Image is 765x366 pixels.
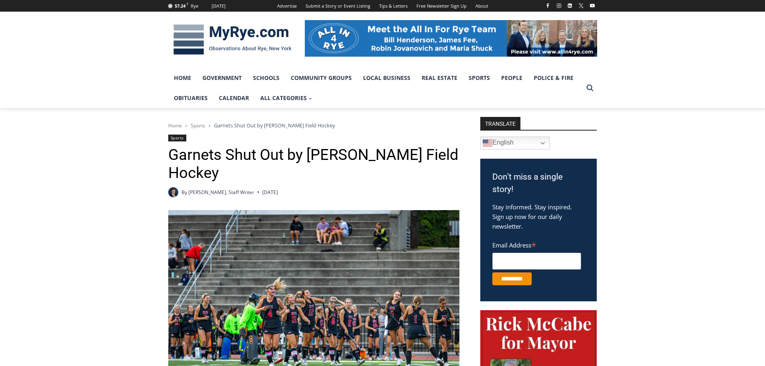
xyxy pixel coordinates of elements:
span: Garnets Shut Out by [PERSON_NAME] Field Hockey [214,122,335,129]
a: Linkedin [565,1,575,10]
a: Sports [168,135,186,141]
a: Sports [191,122,205,129]
a: Government [197,68,247,88]
span: 57.24 [175,3,186,9]
button: View Search Form [583,81,597,95]
a: YouTube [588,1,597,10]
img: MyRye.com [168,19,297,61]
div: Rye [191,2,198,10]
a: English [480,137,550,149]
label: Email Address [492,237,581,251]
a: Home [168,122,182,129]
a: Community Groups [285,68,357,88]
a: X [576,1,586,10]
span: > [208,123,211,129]
a: Sports [463,68,496,88]
nav: Primary Navigation [168,68,583,108]
h1: Garnets Shut Out by [PERSON_NAME] Field Hockey [168,146,459,182]
a: Police & Fire [528,68,579,88]
img: All in for Rye [305,20,597,56]
a: Instagram [554,1,564,10]
span: All Categories [260,94,312,102]
img: en [483,138,492,148]
div: [DATE] [212,2,226,10]
nav: Breadcrumbs [168,121,459,129]
a: Author image [168,187,178,197]
a: People [496,68,528,88]
h3: Don't miss a single story! [492,171,585,196]
a: Local Business [357,68,416,88]
img: Charlie Morris headshot PROFESSIONAL HEADSHOT [168,187,178,197]
span: By [182,188,187,196]
a: All Categories [255,88,318,108]
time: [DATE] [262,188,278,196]
a: Real Estate [416,68,463,88]
a: Calendar [213,88,255,108]
a: Facebook [543,1,553,10]
span: > [185,123,188,129]
a: Home [168,68,197,88]
strong: TRANSLATE [480,117,520,130]
a: [PERSON_NAME], Staff Writer [188,189,254,196]
p: Stay informed. Stay inspired. Sign up now for our daily newsletter. [492,202,585,231]
a: Schools [247,68,285,88]
span: F [187,2,188,6]
a: Obituaries [168,88,213,108]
